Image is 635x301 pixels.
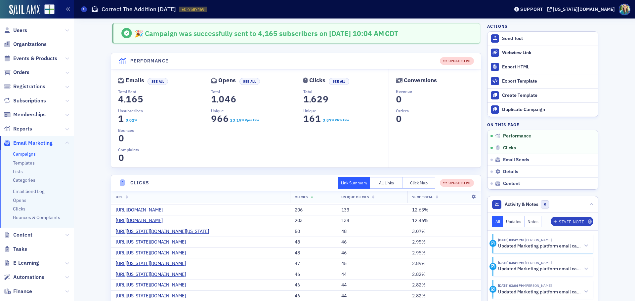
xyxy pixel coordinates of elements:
h5: Updated Marketing platform email campaign: Correct The Addition [DATE] [498,289,581,295]
section: 1 [118,115,124,123]
a: E-Learning [4,259,39,267]
span: 4 [117,94,126,105]
p: Complaints [118,147,204,153]
section: 4,165 [118,95,144,103]
div: Support [520,6,543,12]
a: Email Marketing [4,139,53,147]
time: 8/11/2025 03:47 PM [498,238,524,242]
section: 966 [211,115,229,123]
p: Unsubscribes [118,108,204,114]
span: 2 [316,94,324,105]
span: 4 [223,94,232,105]
span: 5 [136,94,145,105]
span: 6 [130,94,139,105]
p: Unique [211,108,296,114]
p: Revenue [396,88,481,94]
a: Tasks [4,245,27,253]
span: 1 [124,94,133,105]
button: Duplicate Campaign [487,102,598,117]
span: Orders [13,69,29,76]
span: , [309,95,311,104]
div: Activity [489,240,496,247]
span: 2 [131,117,135,123]
span: 2 [230,117,233,123]
span: Finance [13,288,32,295]
span: 8 [326,117,329,123]
section: 0 [396,95,402,103]
span: CDT [384,29,399,38]
section: 161 [303,115,321,123]
div: 134 [341,218,403,224]
div: 2.89% [412,261,476,267]
span: 1 [209,94,218,105]
div: Activity [489,286,496,293]
a: Orders [4,69,29,76]
div: UPDATES LIVE [440,179,474,187]
div: Send Test [502,36,595,42]
span: E-Learning [13,259,39,267]
a: Finance [4,288,32,295]
section: 0 [118,134,124,142]
div: 3.07% [412,229,476,235]
div: % [134,118,137,123]
button: Updated Marketing platform email campaign: Correct The Addition [DATE] [498,288,589,295]
span: , [124,95,126,104]
a: Export Template [487,74,598,88]
span: Email Marketing [13,139,53,147]
span: 4,165 subscribers [256,29,318,38]
div: UPDATES LIVE [443,58,471,64]
span: URL [116,195,123,199]
section: 3.87 [322,118,331,123]
a: Automations [4,274,44,281]
span: % Of Total [412,195,433,199]
a: [URL][US_STATE][DOMAIN_NAME] [116,261,191,267]
section: 1,046 [211,95,236,103]
div: UPDATES LIVE [443,180,471,186]
div: 12.46% [412,218,476,224]
span: [DATE] [329,29,353,38]
a: [URL][US_STATE][DOMAIN_NAME] [116,293,191,299]
span: 1 [117,113,126,125]
div: UPDATES LIVE [440,57,474,65]
span: Helen Oglesby [524,238,552,242]
a: Bounces & Complaints [13,214,60,220]
span: 0 [129,117,132,123]
div: 133 [341,207,403,213]
h5: Updated Marketing platform email campaign: Correct The Addition [DATE] [498,243,581,249]
span: 6 [229,94,238,105]
a: Export HTML [487,60,598,74]
section: 0.02 [125,118,134,123]
div: 2.95% [412,250,476,256]
div: 44 [341,282,403,288]
button: Staff Note [551,217,593,226]
button: Updates [503,216,525,227]
div: 48 [295,250,332,256]
button: See All [329,78,349,85]
a: View Homepage [40,4,55,16]
p: Unique [303,108,389,114]
div: 46 [295,272,332,278]
a: Users [4,27,27,34]
span: 10:04 AM [353,29,384,38]
div: Activity [489,263,496,270]
span: 7 [328,117,332,123]
a: [URL][US_STATE][DOMAIN_NAME] [116,282,191,288]
button: Click Map [403,177,436,189]
div: 46 [295,293,332,299]
section: 0 [396,115,402,123]
div: 46 [341,250,403,256]
div: % Open Rate [241,118,259,123]
span: Memberships [13,111,46,118]
span: Performance [503,133,531,139]
h4: Actions [487,23,508,29]
span: Helen Oglesby [524,283,552,288]
span: Clicks [503,145,516,151]
span: Clicks [295,195,308,199]
span: Helen Oglesby [524,260,552,265]
span: Subscriptions [13,97,46,104]
span: 6 [308,113,317,125]
button: All [492,216,503,227]
span: 0 [394,113,403,125]
a: SailAMX [9,5,40,15]
div: 44 [341,293,403,299]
